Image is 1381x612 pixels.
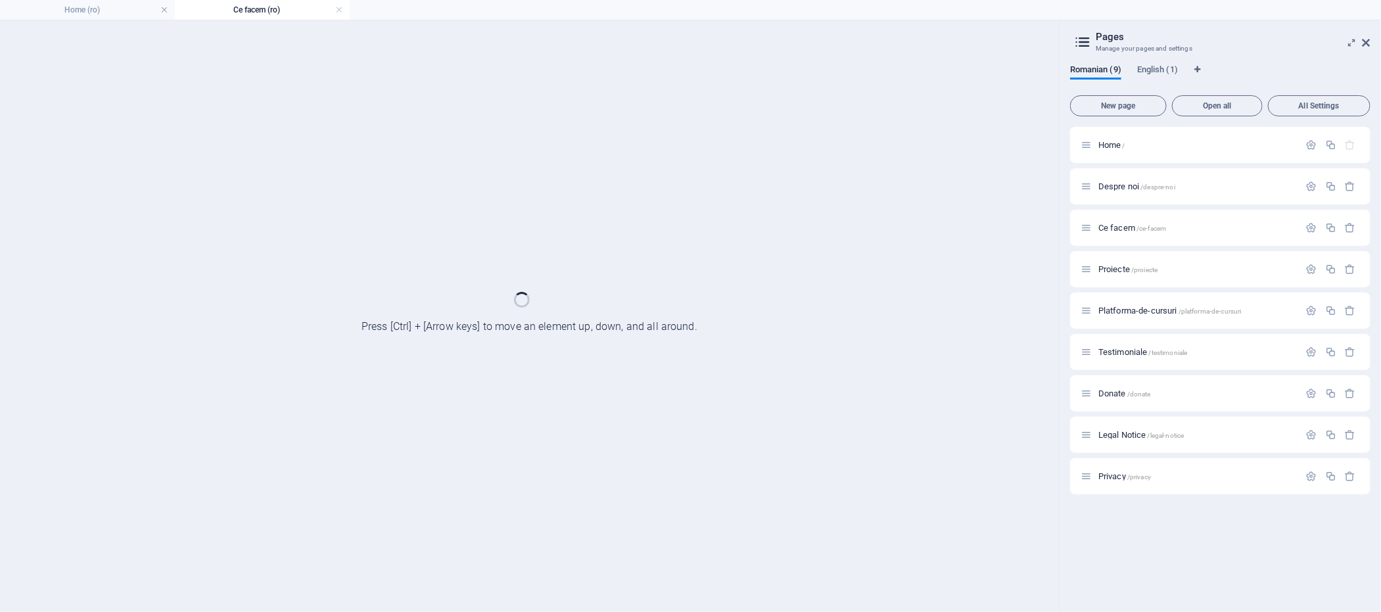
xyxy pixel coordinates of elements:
div: Remove [1345,222,1356,233]
span: Despre noi [1098,181,1175,191]
div: Remove [1345,471,1356,482]
span: /privacy [1127,473,1151,481]
div: Duplicate [1325,222,1336,233]
div: Duplicate [1325,471,1336,482]
div: Duplicate [1325,139,1336,151]
span: /legal-notice [1148,432,1184,439]
span: New page [1076,102,1161,110]
span: /despre-noi [1141,183,1176,191]
div: Testimoniale/testimoniale [1094,348,1299,356]
div: Settings [1306,471,1317,482]
div: Despre noi/despre-noi [1094,182,1299,191]
span: English (1) [1137,62,1178,80]
div: The startpage cannot be deleted [1345,139,1356,151]
div: Settings [1306,264,1317,275]
div: Legal Notice/legal-notice [1094,431,1299,439]
button: New page [1070,95,1167,116]
div: Proiecte/proiecte [1094,265,1299,273]
div: Settings [1306,305,1317,316]
div: Remove [1345,346,1356,358]
span: /proiecte [1131,266,1158,273]
div: Remove [1345,429,1356,440]
div: Duplicate [1325,346,1336,358]
span: Home [1098,140,1125,150]
span: /donate [1127,390,1151,398]
button: All Settings [1268,95,1370,116]
div: Settings [1306,222,1317,233]
div: Privacy/privacy [1094,472,1299,481]
div: Duplicate [1325,264,1336,275]
div: Settings [1306,388,1317,399]
span: / [1123,142,1125,149]
h4: Ce facem (ro) [175,3,350,17]
div: Platforma-de-cursuri/platforma-de-cursuri [1094,306,1299,315]
div: Remove [1345,264,1356,275]
div: Ce facem/ce-facem [1094,224,1299,232]
span: /testimoniale [1149,349,1188,356]
span: Open all [1178,102,1257,110]
div: Remove [1345,305,1356,316]
div: Home/ [1094,141,1299,149]
div: Settings [1306,429,1317,440]
span: All Settings [1274,102,1365,110]
div: Settings [1306,346,1317,358]
div: Remove [1345,181,1356,192]
span: Click to open page [1098,388,1151,398]
h3: Manage your pages and settings [1096,43,1344,55]
div: Duplicate [1325,305,1336,316]
div: Settings [1306,181,1317,192]
span: Click to open page [1098,430,1184,440]
span: /platforma-de-cursuri [1179,308,1242,315]
div: Donate/donate [1094,389,1299,398]
div: Duplicate [1325,181,1336,192]
h2: Pages [1096,31,1370,43]
div: Language Tabs [1070,65,1370,90]
span: /ce-facem [1136,225,1166,232]
span: Click to open page [1098,264,1158,274]
span: Click to open page [1098,471,1151,481]
div: Duplicate [1325,429,1336,440]
div: Settings [1306,139,1317,151]
span: Romanian (9) [1070,62,1121,80]
span: Click to open page [1098,347,1187,357]
div: Duplicate [1325,388,1336,399]
div: Remove [1345,388,1356,399]
span: Ce facem [1098,223,1166,233]
span: Click to open page [1098,306,1242,316]
button: Open all [1172,95,1263,116]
